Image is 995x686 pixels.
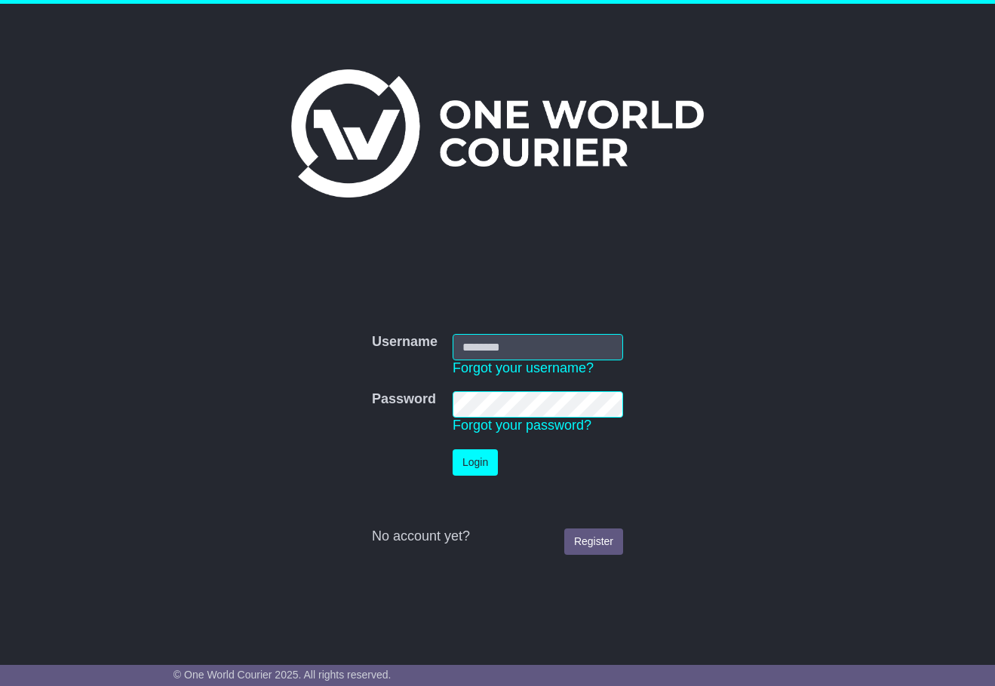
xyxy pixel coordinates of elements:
[564,528,623,555] a: Register
[372,391,436,408] label: Password
[453,418,591,433] a: Forgot your password?
[453,360,594,375] a: Forgot your username?
[372,334,438,351] label: Username
[291,69,703,198] img: One World
[453,449,498,476] button: Login
[372,528,623,545] div: No account yet?
[174,669,392,681] span: © One World Courier 2025. All rights reserved.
